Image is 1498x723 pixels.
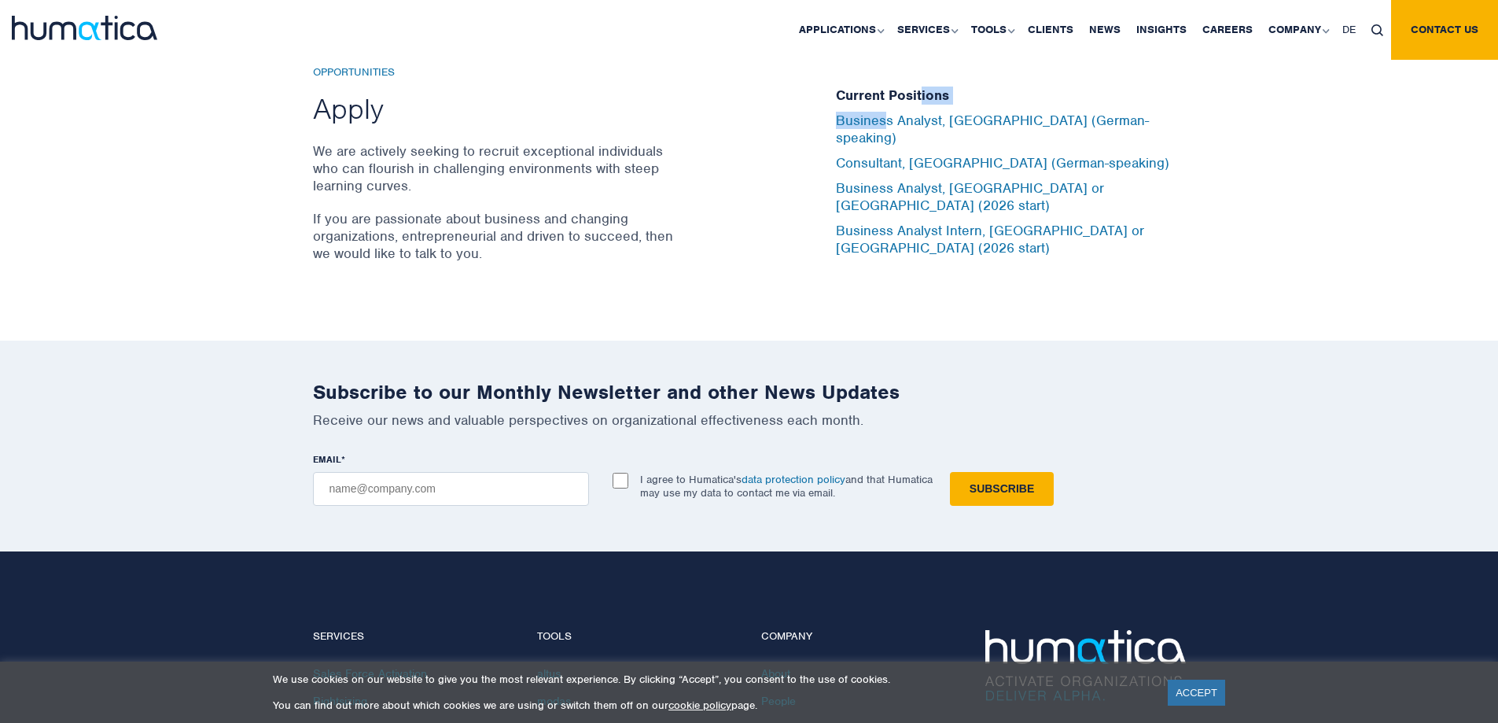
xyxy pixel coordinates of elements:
[836,222,1144,256] a: Business Analyst Intern, [GEOGRAPHIC_DATA] or [GEOGRAPHIC_DATA] (2026 start)
[1168,680,1225,706] a: ACCEPT
[273,699,1148,712] p: You can find out more about which cookies we are using or switch them off on our page.
[537,630,738,644] h4: Tools
[668,699,731,712] a: cookie policy
[273,673,1148,686] p: We use cookies on our website to give you the most relevant experience. By clicking “Accept”, you...
[313,472,589,506] input: name@company.com
[836,179,1104,214] a: Business Analyst, [GEOGRAPHIC_DATA] or [GEOGRAPHIC_DATA] (2026 start)
[12,16,157,40] img: logo
[1342,23,1356,36] span: DE
[313,210,679,262] p: If you are passionate about business and changing organizations, entrepreneurial and driven to su...
[836,112,1149,146] a: Business Analyst, [GEOGRAPHIC_DATA] (German-speaking)
[950,472,1054,506] input: Subscribe
[313,630,513,644] h4: Services
[836,154,1169,172] a: Consultant, [GEOGRAPHIC_DATA] (German-speaking)
[613,473,628,489] input: I agree to Humatica'sdata protection policyand that Humatica may use my data to contact me via em...
[313,380,1186,404] h2: Subscribe to our Monthly Newsletter and other News Updates
[313,453,341,466] span: EMAIL
[313,66,679,79] h6: Opportunities
[742,473,845,486] a: data protection policy
[985,630,1186,701] img: Humatica
[313,90,679,127] h2: Apply
[313,411,1186,429] p: Receive our news and valuable perspectives on organizational effectiveness each month.
[640,473,933,500] p: I agree to Humatica's and that Humatica may use my data to contact me via email.
[761,630,962,644] h4: Company
[1371,24,1383,36] img: search_icon
[836,87,1186,105] h5: Current Positions
[313,142,679,194] p: We are actively seeking to recruit exceptional individuals who can flourish in challenging enviro...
